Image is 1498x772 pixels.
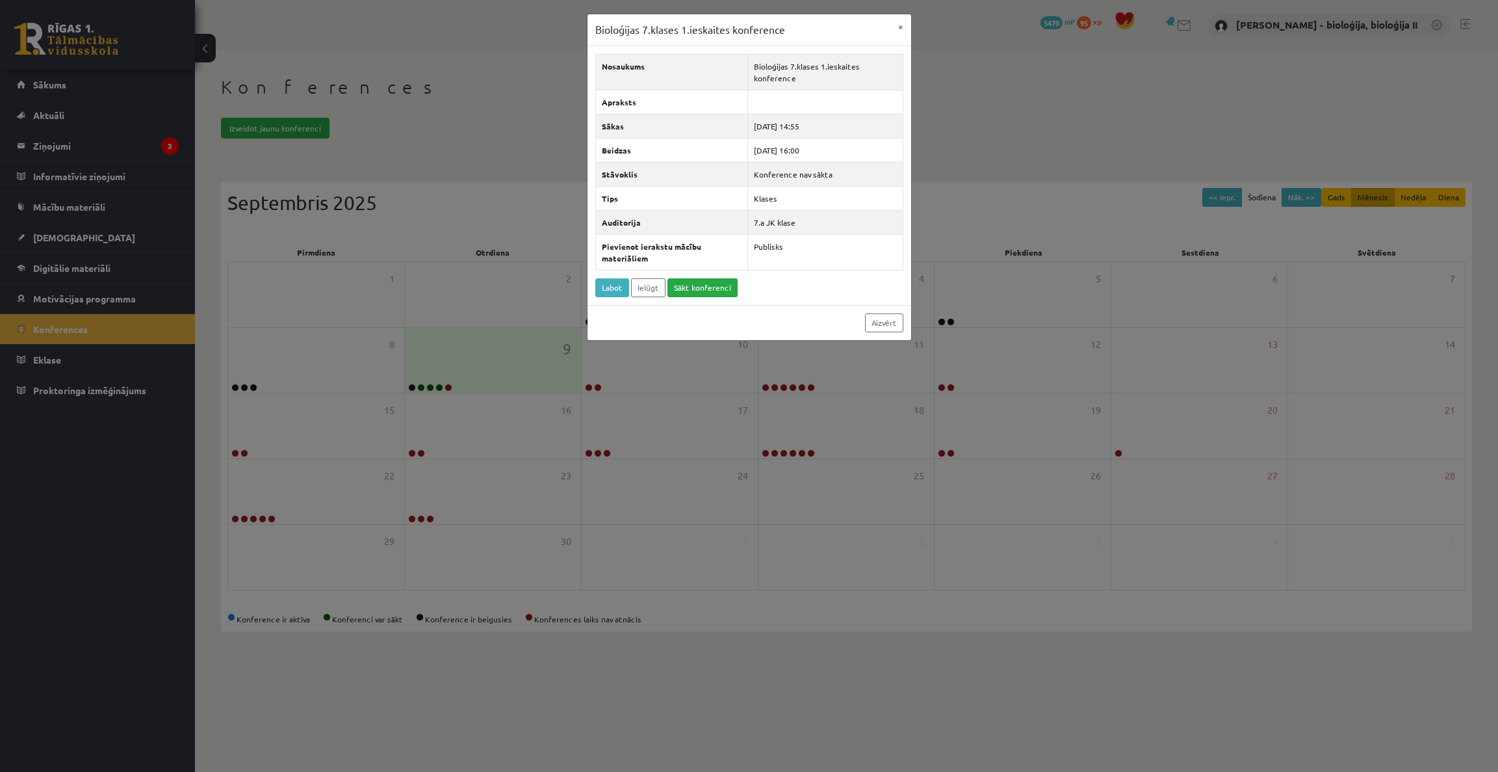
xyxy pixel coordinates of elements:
a: Sākt konferenci [667,278,738,297]
a: Aizvērt [865,313,903,332]
td: Klases [748,186,903,210]
h3: Bioloģijas 7.klases 1.ieskaites konference [595,22,785,38]
th: Sākas [595,114,748,138]
td: [DATE] 16:00 [748,138,903,162]
th: Beidzas [595,138,748,162]
th: Tips [595,186,748,210]
td: [DATE] 14:55 [748,114,903,138]
td: Konference nav sākta [748,162,903,186]
th: Nosaukums [595,54,748,90]
button: × [890,14,911,39]
th: Stāvoklis [595,162,748,186]
td: Publisks [748,234,903,270]
a: Labot [595,278,629,297]
th: Auditorija [595,210,748,234]
a: Ielūgt [631,278,665,297]
th: Apraksts [595,90,748,114]
th: Pievienot ierakstu mācību materiāliem [595,234,748,270]
td: 7.a JK klase [748,210,903,234]
td: Bioloģijas 7.klases 1.ieskaites konference [748,54,903,90]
